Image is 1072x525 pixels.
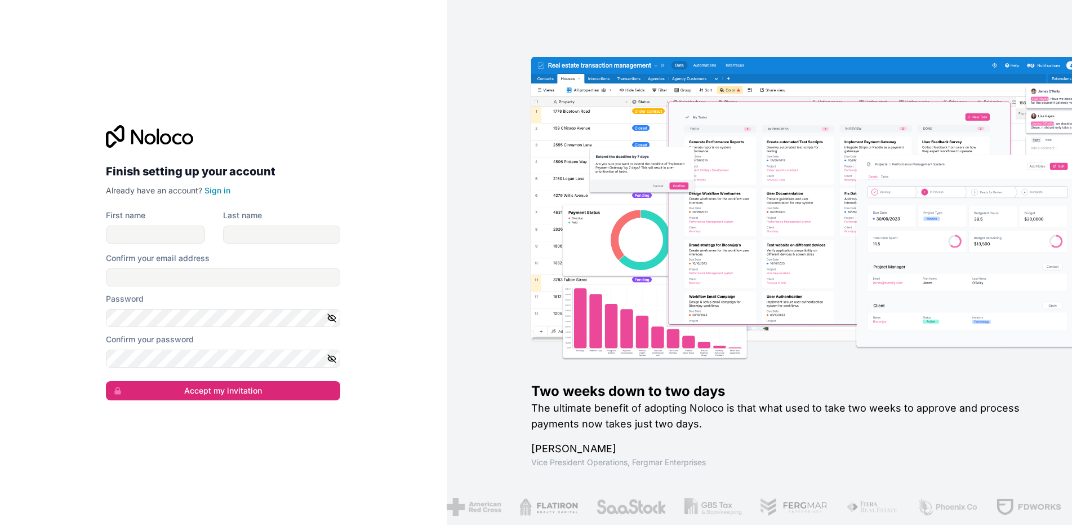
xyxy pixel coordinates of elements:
[106,381,340,400] button: Accept my invitation
[531,382,1036,400] h1: Two weeks down to two days
[106,268,340,286] input: Email address
[846,498,899,516] img: /assets/fiera-fwj2N5v4.png
[106,186,202,195] span: Already have an account?
[204,186,230,195] a: Sign in
[106,350,340,368] input: Confirm password
[531,441,1036,457] h1: [PERSON_NAME]
[223,210,262,221] label: Last name
[106,161,340,182] h2: Finish setting up your account
[447,498,501,516] img: /assets/american-red-cross-BAupjrZR.png
[106,334,194,345] label: Confirm your password
[531,400,1036,432] h2: The ultimate benefit of adopting Noloco is that what used to take two weeks to approve and proces...
[106,293,144,305] label: Password
[760,498,829,516] img: /assets/fergmar-CudnrXN5.png
[596,498,667,516] img: /assets/saastock-C6Zbiodz.png
[531,457,1036,468] h1: Vice President Operations , Fergmar Enterprises
[106,226,205,244] input: given-name
[996,498,1062,516] img: /assets/fdworks-Bi04fVtw.png
[106,210,145,221] label: First name
[223,226,340,244] input: family-name
[519,498,578,516] img: /assets/flatiron-C8eUkumj.png
[106,253,210,264] label: Confirm your email address
[106,309,340,327] input: Password
[917,498,978,516] img: /assets/phoenix-BREaitsQ.png
[684,498,742,516] img: /assets/gbstax-C-GtDUiK.png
